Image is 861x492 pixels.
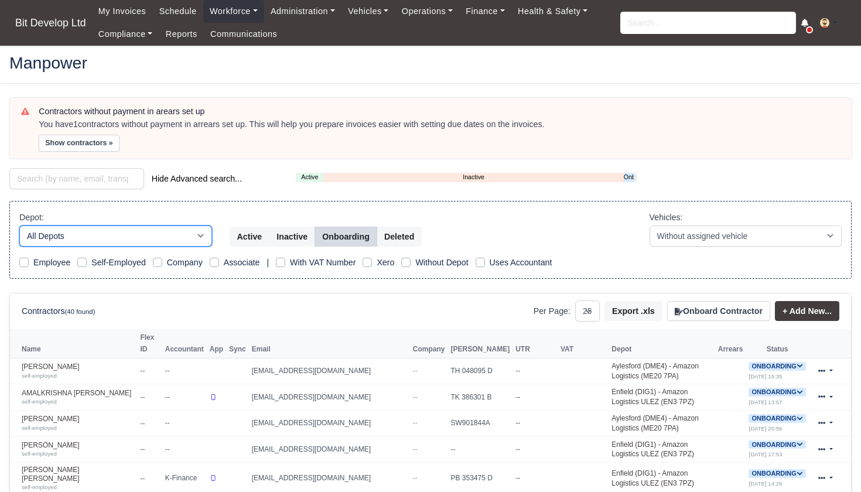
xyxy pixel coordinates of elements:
a: [PERSON_NAME] self-employed [22,441,134,458]
th: Status [746,329,808,358]
a: Compliance [92,23,159,46]
label: Employee [33,256,70,269]
div: + Add New... [770,301,839,321]
td: -- [137,384,162,411]
button: Show contractors » [39,135,119,152]
a: Aylesford (DME4) - Amazon Logistics (ME20 7PA) [611,362,699,380]
button: Onboard Contractor [667,301,770,321]
h2: Manpower [9,54,852,71]
td: [EMAIL_ADDRESS][DOMAIN_NAME] [249,358,410,384]
th: Depot [609,329,715,358]
a: Onboarding [749,440,805,449]
button: Active [230,227,270,247]
label: Self-Employed [91,256,146,269]
th: Name [10,329,137,358]
small: self-employed [22,425,57,431]
label: Xero [377,256,394,269]
label: Uses Accountant [490,256,552,269]
small: self-employed [22,484,57,490]
button: Onboarding [315,227,377,247]
span: Onboarding [749,362,805,371]
a: Enfield (DIG1) - Amazon Logistics ULEZ (EN3 7PZ) [611,440,694,459]
a: + Add New... [775,301,839,321]
input: Search... [620,12,796,34]
small: (40 found) [65,308,95,315]
th: Company [410,329,448,358]
span: Onboarding [749,469,805,478]
small: self-employed [22,398,57,405]
div: Manpower [1,45,860,83]
td: TK 386301 B [447,384,512,411]
span: -- [413,445,418,453]
td: -- [512,358,558,384]
label: Depot: [19,211,44,224]
a: Aylesford (DME4) - Amazon Logistics (ME20 7PA) [611,414,699,432]
span: -- [413,419,418,427]
h6: Contractors without payment in arears set up [39,107,840,117]
th: Sync [226,329,249,358]
a: [PERSON_NAME] self-employed [22,363,134,380]
label: Per Page: [534,305,570,318]
th: Flex ID [137,329,162,358]
td: -- [447,436,512,463]
small: [DATE] 15:35 [749,373,782,380]
small: [DATE] 17:53 [749,451,782,457]
a: Active [296,172,323,182]
button: Export .xls [604,301,662,321]
input: Search (by name, email, transporter id) ... [9,168,144,189]
h6: Contractors [22,306,95,316]
span: | [266,258,269,267]
th: Email [249,329,410,358]
a: [PERSON_NAME] self-employed [22,415,134,432]
label: Vehicles: [650,211,683,224]
a: Onboarding [749,388,805,396]
th: [PERSON_NAME] [447,329,512,358]
a: Onboarding [749,362,805,370]
strong: 1 [73,119,78,129]
a: Bit Develop Ltd [9,12,92,35]
small: [DATE] 20:56 [749,425,782,432]
a: Onboarding [749,469,805,477]
th: VAT [558,329,609,358]
a: [PERSON_NAME] [PERSON_NAME] self-employed [22,466,134,491]
td: [EMAIL_ADDRESS][DOMAIN_NAME] [249,411,410,437]
button: Deleted [377,227,422,247]
a: Enfield (DIG1) - Amazon Logistics ULEZ (EN3 7PZ) [611,388,694,406]
button: Hide Advanced search... [144,169,250,189]
label: Company [167,256,203,269]
div: You have contractors without payment in arrears set up. This will help you prepare invoices easie... [39,119,840,131]
td: -- [512,411,558,437]
span: -- [413,474,418,482]
td: SW901844A [447,411,512,437]
td: -- [162,436,207,463]
td: -- [512,436,558,463]
iframe: Chat Widget [802,436,861,492]
a: Enfield (DIG1) - Amazon Logistics ULEZ (EN3 7PZ) [611,469,694,487]
td: -- [137,411,162,437]
small: self-employed [22,373,57,379]
a: Inactive [323,172,623,182]
td: -- [137,358,162,384]
span: Onboarding [749,414,805,423]
td: -- [162,384,207,411]
td: [EMAIL_ADDRESS][DOMAIN_NAME] [249,436,410,463]
th: UTR [512,329,558,358]
th: Arrears [715,329,746,358]
small: [DATE] 13:57 [749,399,782,405]
a: AMALKRISHNA [PERSON_NAME] self-employed [22,389,134,406]
a: Onboarding [624,172,634,182]
th: App [207,329,226,358]
td: -- [162,411,207,437]
td: -- [162,358,207,384]
a: Reports [159,23,204,46]
a: Onboarding [749,414,805,422]
span: -- [413,393,418,401]
td: [EMAIL_ADDRESS][DOMAIN_NAME] [249,384,410,411]
td: -- [137,436,162,463]
td: -- [512,384,558,411]
label: Without Depot [415,256,468,269]
label: With VAT Number [290,256,356,269]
